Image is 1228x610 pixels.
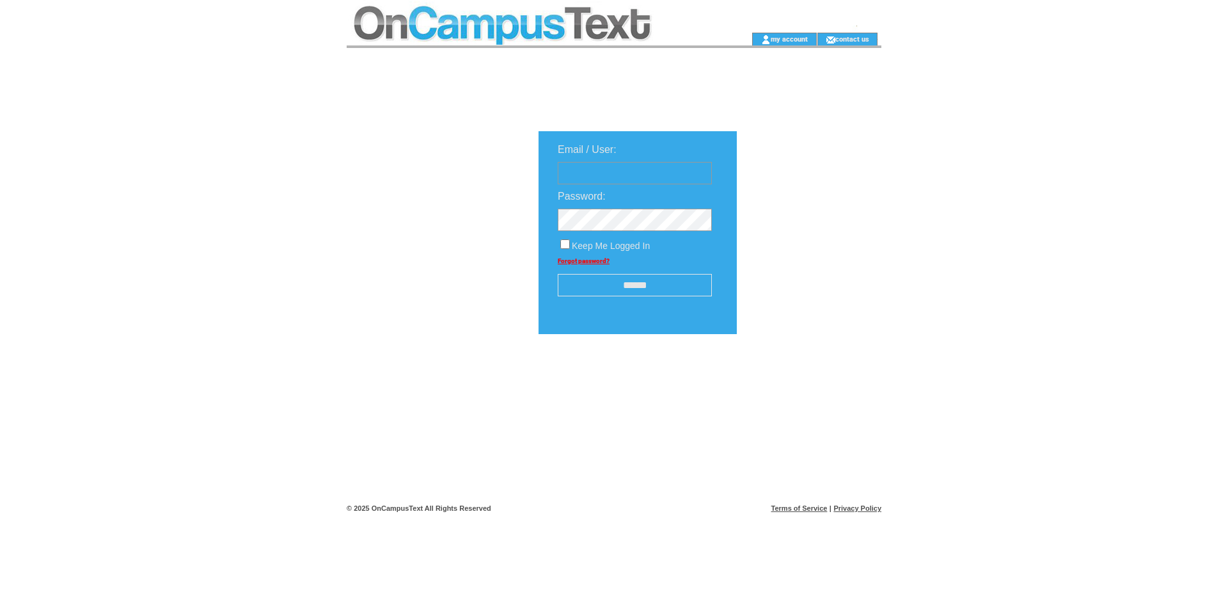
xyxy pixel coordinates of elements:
[830,504,831,512] span: |
[833,504,881,512] a: Privacy Policy
[771,504,828,512] a: Terms of Service
[558,257,610,264] a: Forgot password?
[771,35,808,43] a: my account
[835,35,869,43] a: contact us
[347,504,491,512] span: © 2025 OnCampusText All Rights Reserved
[761,35,771,45] img: account_icon.gif
[572,241,650,251] span: Keep Me Logged In
[826,35,835,45] img: contact_us_icon.gif
[774,366,838,382] img: transparent.png
[558,144,617,155] span: Email / User:
[558,191,606,202] span: Password:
